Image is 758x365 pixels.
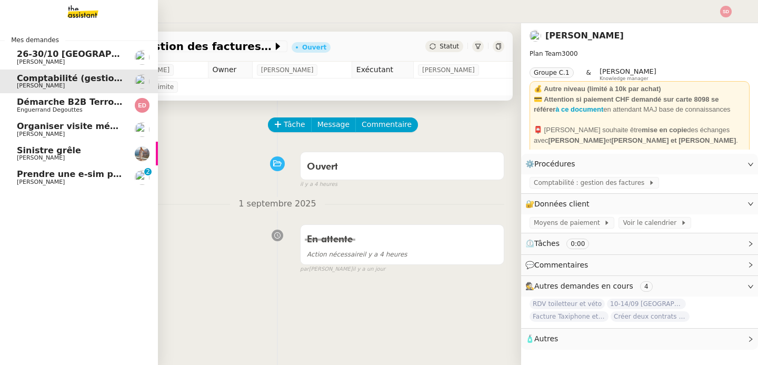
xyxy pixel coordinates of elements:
[525,158,580,170] span: ⚙️
[208,62,252,78] td: Owner
[586,67,591,81] span: &
[146,168,150,177] p: 2
[525,334,558,343] span: 🧴
[17,145,81,155] span: Sinistre grêle
[422,65,475,75] span: [PERSON_NAME]
[525,198,594,210] span: 🔐
[17,97,171,107] span: Démarche B2B Terroir d'Eugénie
[17,73,227,83] span: Comptabilité (gestion des factures) - [DATE]
[268,117,312,132] button: Tâche
[545,31,624,41] a: [PERSON_NAME]
[352,62,413,78] td: Exécutant
[548,136,605,144] strong: [PERSON_NAME]
[521,329,758,349] div: 🧴Autres
[534,282,633,290] span: Autres demandes en cours
[17,179,65,185] span: [PERSON_NAME]
[300,265,309,274] span: par
[600,67,656,81] app-user-label: Knowledge manager
[17,58,65,65] span: [PERSON_NAME]
[135,98,149,113] img: svg
[17,106,83,113] span: Enguerrand Degouttes
[17,82,65,89] span: [PERSON_NAME]
[521,194,758,214] div: 🔐Données client
[135,122,149,137] img: users%2Fjeuj7FhI7bYLyCU6UIN9LElSS4x1%2Favatar%2F1678820456145.jpeg
[144,168,152,175] nz-badge-sup: 2
[5,35,65,45] span: Mes demandes
[566,239,589,249] nz-tag: 0:00
[17,131,65,137] span: [PERSON_NAME]
[530,67,574,78] nz-tag: Groupe C.1
[307,235,353,244] span: En attente
[623,218,680,228] span: Voir le calendrier
[534,160,575,168] span: Procédures
[17,121,220,131] span: Organiser visite médicale [PERSON_NAME]
[17,49,268,59] span: 26-30/10 [GEOGRAPHIC_DATA] - [GEOGRAPHIC_DATA]
[530,311,609,322] span: Facture Taxiphone et DHL - [DATE]
[525,282,657,290] span: 🕵️
[300,180,337,189] span: il y a 4 heures
[640,281,653,292] nz-tag: 4
[261,65,314,75] span: [PERSON_NAME]
[17,154,65,161] span: [PERSON_NAME]
[534,239,560,248] span: Tâches
[534,85,661,93] strong: 💰 Autre niveau (limité à 10k par achat)
[611,136,736,144] strong: [PERSON_NAME] et [PERSON_NAME]
[353,265,385,274] span: il y a un jour
[525,261,593,269] span: 💬
[525,239,598,248] span: ⏲️
[307,162,338,172] span: Ouvert
[530,50,562,57] span: Plan Team
[440,43,459,50] span: Statut
[135,74,149,89] img: users%2FlTfsyV2F6qPWZMLkCFFmx0QkZeu2%2Favatar%2FChatGPT%20Image%201%20aou%CC%82t%202025%2C%2011_0...
[530,299,605,309] span: RDV toiletteur et véto
[362,119,412,131] span: Commentaire
[355,117,418,132] button: Commentaire
[521,154,758,174] div: ⚙️Procédures
[534,177,649,188] span: Comptabilité : gestion des factures
[534,95,719,114] strong: 💳 Attention si paiement CHF demandé sur carte 8098 se référer
[600,67,656,75] span: [PERSON_NAME]
[17,169,150,179] span: Prendre une e-sim pour Ana
[607,299,686,309] span: 10-14/09 [GEOGRAPHIC_DATA]-[GEOGRAPHIC_DATA]
[534,261,588,269] span: Commentaires
[534,94,745,115] div: en attendant MAJ base de connaissances
[611,311,690,322] span: Créer deux contrats de domiciliation
[642,126,687,134] strong: mise en copie
[530,30,541,42] img: users%2FlTfsyV2F6qPWZMLkCFFmx0QkZeu2%2Favatar%2FChatGPT%20Image%201%20aou%CC%82t%202025%2C%2011_0...
[302,44,326,51] div: Ouvert
[521,255,758,275] div: 💬Commentaires
[534,334,558,343] span: Autres
[534,218,604,228] span: Moyens de paiement
[55,41,273,52] span: Comptabilité (gestion des factures) - [DATE]
[534,125,745,145] div: 📮 [PERSON_NAME] souhaite être des échanges avec et .
[555,105,603,113] a: à ce document
[135,50,149,65] img: users%2Fjeuj7FhI7bYLyCU6UIN9LElSS4x1%2Favatar%2F1678820456145.jpeg
[562,50,578,57] span: 3000
[311,117,356,132] button: Message
[720,6,732,17] img: svg
[521,233,758,254] div: ⏲️Tâches 0:00
[317,119,350,131] span: Message
[135,170,149,185] img: users%2Fjeuj7FhI7bYLyCU6UIN9LElSS4x1%2Favatar%2F1678820456145.jpeg
[534,200,590,208] span: Données client
[307,251,407,258] span: il y a 4 heures
[600,76,649,82] span: Knowledge manager
[284,119,305,131] span: Tâche
[300,265,385,274] small: [PERSON_NAME]
[521,276,758,297] div: 🕵️Autres demandes en cours 4
[135,146,149,161] img: 9c41a674-290d-4aa4-ad60-dbefefe1e183
[307,251,363,258] span: Action nécessaire
[230,197,324,211] span: 1 septembre 2025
